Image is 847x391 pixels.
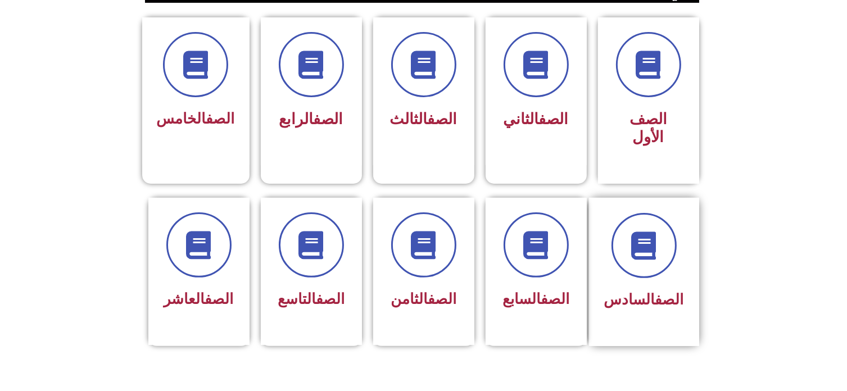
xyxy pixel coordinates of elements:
a: الصف [428,110,458,128]
span: الرابع [279,110,343,128]
span: السابع [502,290,569,307]
span: الثالث [390,110,458,128]
a: الصف [206,110,235,127]
a: الصف [428,290,456,307]
span: الثاني [504,110,569,128]
span: التاسع [278,290,345,307]
span: الصف الأول [629,110,667,146]
span: الخامس [157,110,235,127]
a: الصف [314,110,343,128]
a: الصف [205,290,234,307]
a: الصف [655,291,684,308]
a: الصف [541,290,569,307]
span: السادس [604,291,684,308]
a: الصف [316,290,345,307]
span: العاشر [164,290,234,307]
span: الثامن [391,290,456,307]
a: الصف [539,110,569,128]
